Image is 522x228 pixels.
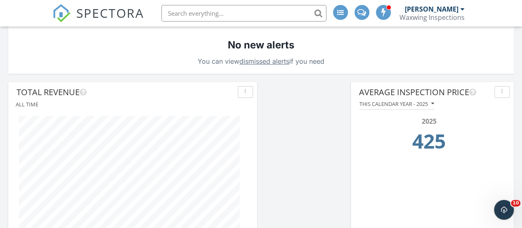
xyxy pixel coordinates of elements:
div: Average Inspection Price [359,86,491,98]
td: 425.21 [361,126,496,161]
div: [PERSON_NAME] [405,5,458,13]
iframe: Intercom live chat [494,200,514,220]
p: You can view if you need [198,55,324,67]
div: Waxwing Inspections [399,13,465,22]
div: This calendar year - 2025 [359,101,434,107]
h2: No new alerts [228,38,294,52]
div: 2025 [361,116,496,126]
a: SPECTORA [52,11,144,29]
input: Search everything... [161,5,326,22]
span: 10 [511,200,520,206]
div: Total Revenue [17,86,234,98]
button: This calendar year - 2025 [359,98,435,110]
a: dismissed alerts [239,57,289,65]
img: The Best Home Inspection Software - Spectora [52,4,71,22]
span: SPECTORA [76,4,144,22]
